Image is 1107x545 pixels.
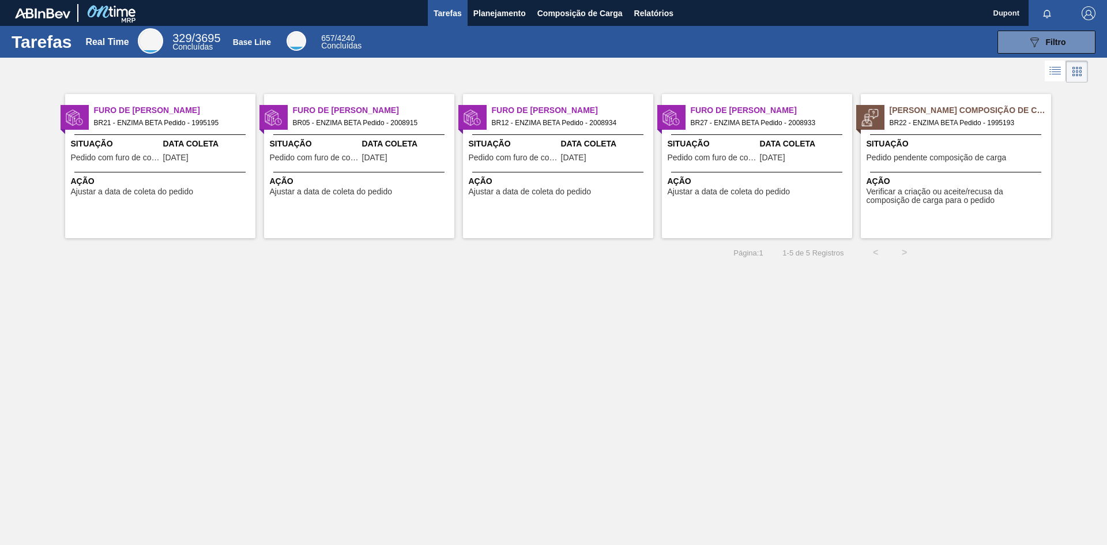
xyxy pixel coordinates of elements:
[890,104,1051,116] span: Pedido Aguardando Composição de Carga
[270,175,451,187] span: Ação
[172,32,220,44] span: / 3695
[94,104,255,116] span: Furo de Coleta
[362,138,451,150] span: Data Coleta
[172,32,191,44] span: 329
[270,187,393,196] span: Ajustar a data de coleta do pedido
[94,116,246,129] span: BR21 - ENZIMA BETA Pedido - 1995195
[1082,6,1095,20] img: Logout
[172,42,213,51] span: Concluídas
[733,249,763,257] span: Página : 1
[997,31,1095,54] button: Filtro
[492,104,653,116] span: Furo de Coleta
[85,37,129,47] div: Real Time
[293,104,454,116] span: Furo de Coleta
[321,41,362,50] span: Concluídas
[321,33,355,43] span: / 4240
[861,109,879,126] img: status
[469,138,558,150] span: Situação
[890,116,1042,129] span: BR22 - ENZIMA BETA Pedido - 1995193
[1029,5,1065,21] button: Notificações
[434,6,462,20] span: Tarefas
[668,187,790,196] span: Ajustar a data de coleta do pedido
[760,153,785,162] span: 18/08/2025
[163,138,253,150] span: Data Coleta
[464,109,481,126] img: status
[537,6,623,20] span: Composição de Carga
[71,153,160,162] span: Pedido com furo de coleta
[12,35,72,48] h1: Tarefas
[265,109,282,126] img: status
[66,109,83,126] img: status
[15,8,70,18] img: TNhmsLtSVTkK8tSr43FrP2fwEKptu5GPRR3wAAAABJRU5ErkJggg==
[861,238,890,267] button: <
[287,31,306,51] div: Base Line
[71,175,253,187] span: Ação
[233,37,271,47] div: Base Line
[71,187,194,196] span: Ajustar a data de coleta do pedido
[781,249,844,257] span: 1 - 5 de 5 Registros
[293,116,445,129] span: BR05 - ENZIMA BETA Pedido - 2008915
[890,238,919,267] button: >
[473,6,526,20] span: Planejamento
[492,116,644,129] span: BR12 - ENZIMA BETA Pedido - 2008934
[867,153,1007,162] span: Pedido pendente composição de carga
[270,153,359,162] span: Pedido com furo de coleta
[691,104,852,116] span: Furo de Coleta
[561,153,586,162] span: 18/08/2025
[634,6,673,20] span: Relatórios
[321,33,334,43] span: 657
[71,138,160,150] span: Situação
[668,138,757,150] span: Situação
[1066,61,1088,82] div: Visão em Cards
[867,138,1048,150] span: Situação
[662,109,680,126] img: status
[362,153,387,162] span: 18/08/2025
[172,33,220,51] div: Real Time
[867,175,1048,187] span: Ação
[138,28,163,54] div: Real Time
[561,138,650,150] span: Data Coleta
[469,187,592,196] span: Ajustar a data de coleta do pedido
[1045,61,1066,82] div: Visão em Lista
[867,187,1048,205] span: Verificar a criação ou aceite/recusa da composição de carga para o pedido
[760,138,849,150] span: Data Coleta
[691,116,843,129] span: BR27 - ENZIMA BETA Pedido - 2008933
[469,175,650,187] span: Ação
[321,35,362,50] div: Base Line
[1046,37,1066,47] span: Filtro
[163,153,189,162] span: 13/08/2025
[668,153,757,162] span: Pedido com furo de coleta
[270,138,359,150] span: Situação
[469,153,558,162] span: Pedido com furo de coleta
[668,175,849,187] span: Ação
